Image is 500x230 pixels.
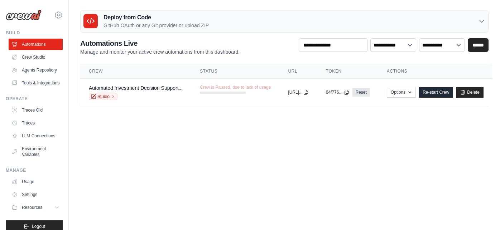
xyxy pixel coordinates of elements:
[6,96,63,102] div: Operate
[317,64,378,79] th: Token
[80,38,240,48] h2: Automations Live
[6,167,63,173] div: Manage
[419,87,453,98] a: Re-start Crew
[352,88,369,97] a: Reset
[326,89,350,95] button: 04f776...
[9,77,63,89] a: Tools & Integrations
[104,13,209,22] h3: Deploy from Code
[9,39,63,50] a: Automations
[9,176,63,187] a: Usage
[279,64,317,79] th: URL
[9,117,63,129] a: Traces
[9,202,63,213] button: Resources
[104,22,209,29] p: GitHub OAuth or any Git provider or upload ZIP
[200,84,271,90] span: Crew is Paused, due to lack of usage
[80,64,191,79] th: Crew
[378,64,492,79] th: Actions
[89,93,117,100] a: Studio
[387,87,416,98] button: Options
[9,104,63,116] a: Traces Old
[22,205,42,210] span: Resources
[6,10,42,20] img: Logo
[9,130,63,142] a: LLM Connections
[9,189,63,200] a: Settings
[456,87,484,98] a: Delete
[9,143,63,160] a: Environment Variables
[9,64,63,76] a: Agents Repository
[89,85,183,91] a: Automated Investment Decision Support...
[191,64,279,79] th: Status
[6,30,63,36] div: Build
[32,224,45,229] span: Logout
[9,52,63,63] a: Crew Studio
[80,48,240,55] p: Manage and monitor your active crew automations from this dashboard.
